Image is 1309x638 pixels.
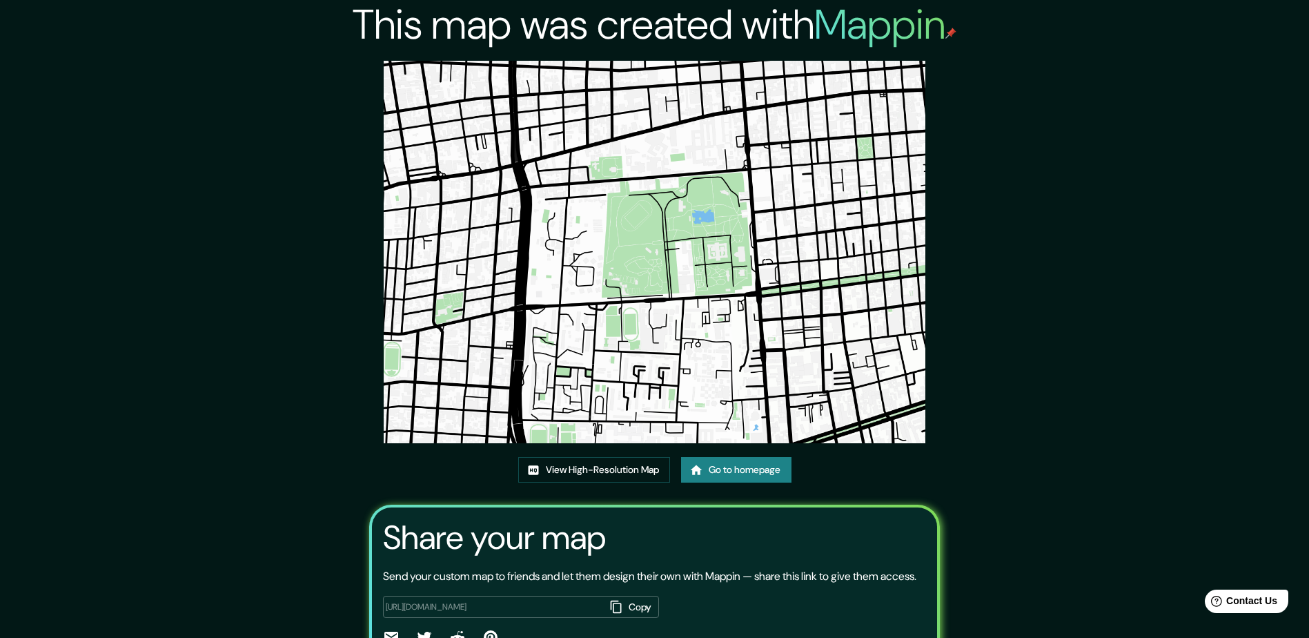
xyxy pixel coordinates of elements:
p: Send your custom map to friends and let them design their own with Mappin — share this link to gi... [383,568,916,585]
a: Go to homepage [681,457,791,483]
iframe: Help widget launcher [1186,584,1294,623]
button: Copy [605,596,659,619]
img: mappin-pin [945,28,956,39]
h3: Share your map [383,519,606,557]
a: View High-Resolution Map [518,457,670,483]
img: created-map [384,61,925,443]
